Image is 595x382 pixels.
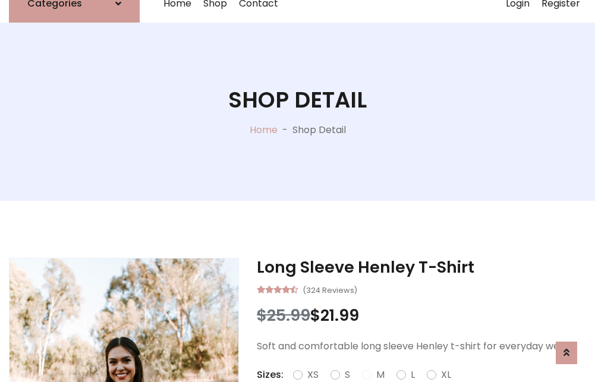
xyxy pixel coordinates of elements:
a: Home [250,123,278,137]
label: XL [441,368,451,382]
label: XS [307,368,319,382]
span: 21.99 [320,304,359,326]
label: M [376,368,385,382]
p: Shop Detail [292,123,346,137]
p: Sizes: [257,368,284,382]
label: S [345,368,350,382]
p: Soft and comfortable long sleeve Henley t-shirt for everyday wear. [257,339,586,353]
h1: Shop Detail [228,87,367,113]
p: - [278,123,292,137]
label: L [411,368,415,382]
h3: $ [257,306,586,325]
h3: Long Sleeve Henley T-Shirt [257,258,586,277]
small: (324 Reviews) [303,282,357,296]
span: $25.99 [257,304,310,326]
